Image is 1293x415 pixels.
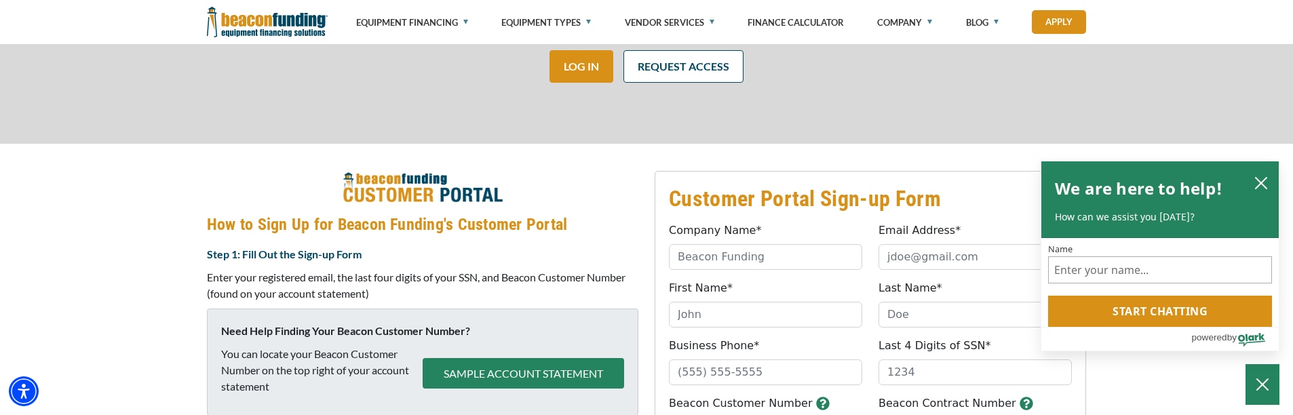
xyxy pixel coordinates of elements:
[1246,364,1279,405] button: Close Chatbox
[879,302,1072,328] input: Doe
[207,269,638,302] p: Enter your registered email, the last four digits of your SSN, and Beacon Customer Number (found ...
[816,395,830,412] button: button
[879,359,1072,385] input: 1234
[669,338,759,354] label: Business Phone*
[1048,256,1272,283] input: Name
[1048,296,1272,327] button: Start chatting
[669,302,862,328] input: John
[343,171,503,206] img: How to Sign Up for Beacon Funding's Customer Portal
[1055,210,1265,224] p: How can we assist you [DATE]?
[1048,245,1272,254] label: Name
[1227,329,1237,346] span: by
[669,395,813,412] label: Beacon Customer Number
[549,50,613,83] a: LOG IN - open in a new tab
[207,248,362,260] strong: Step 1: Fill Out the Sign-up Form
[879,244,1072,270] input: jdoe@gmail.com
[669,359,862,385] input: (555) 555-5555
[423,358,624,389] button: SAMPLE ACCOUNT STATEMENT
[221,324,470,337] strong: Need Help Finding Your Beacon Customer Number?
[879,395,1016,412] label: Beacon Contract Number
[669,244,862,270] input: Beacon Funding
[9,376,39,406] div: Accessibility Menu
[1250,173,1272,192] button: close chatbox
[669,222,761,239] label: Company Name*
[207,213,638,236] h4: How to Sign Up for Beacon Funding's Customer Portal
[221,346,423,395] p: You can locate your Beacon Customer Number on the top right of your account statement
[1191,329,1227,346] span: powered
[879,338,991,354] label: Last 4 Digits of SSN*
[669,185,1072,212] h3: Customer Portal Sign-up Form
[1020,395,1033,412] button: button
[1191,328,1279,351] a: Powered by Olark - open in a new tab
[1032,10,1086,34] a: Apply
[1041,161,1279,352] div: olark chatbox
[669,280,733,296] label: First Name*
[879,222,961,239] label: Email Address*
[623,50,744,83] a: REQUEST ACCESS
[879,280,942,296] label: Last Name*
[1055,175,1222,202] h2: We are here to help!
